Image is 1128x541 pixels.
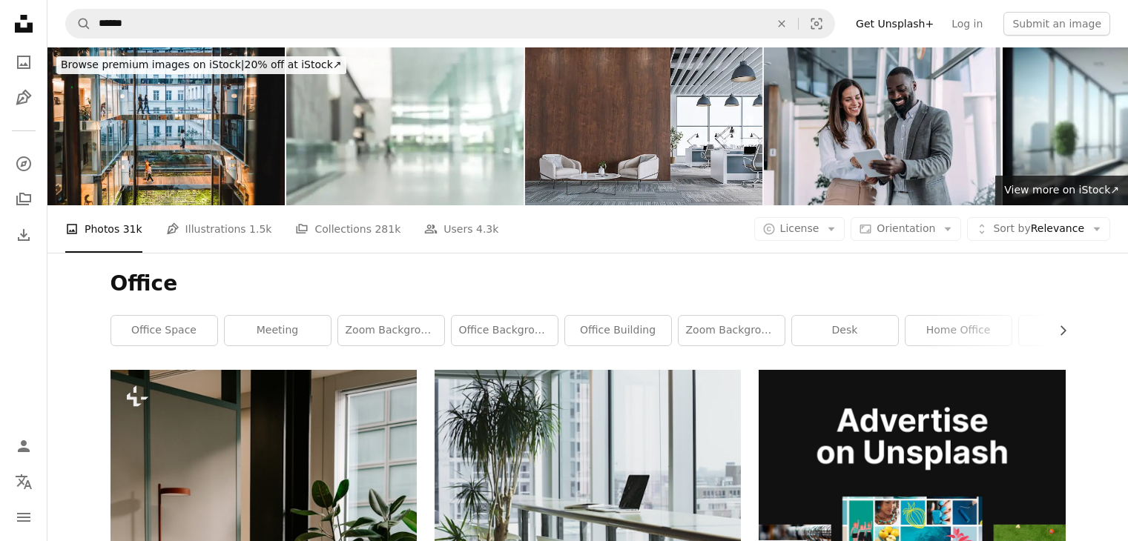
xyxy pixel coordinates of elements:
span: Sort by [993,222,1030,234]
button: Search Unsplash [66,10,91,38]
a: Log in / Sign up [9,431,39,461]
a: turned off laptop computer on top of brown wooden table [435,465,741,478]
button: Clear [765,10,798,38]
form: Find visuals sitewide [65,9,835,39]
button: Submit an image [1003,12,1110,36]
a: View more on iStock↗ [995,176,1128,205]
a: desk [792,316,898,345]
a: Collections 281k [295,205,400,253]
a: Log in [943,12,992,36]
button: Orientation [851,217,961,241]
h1: Office [111,270,1066,297]
a: zoom background [338,316,444,345]
button: scroll list to the right [1049,316,1066,345]
a: office space [111,316,217,345]
a: Collections [9,185,39,214]
span: License [780,222,819,234]
a: office building [565,316,671,345]
button: Menu [9,502,39,532]
span: 20% off at iStock ↗ [61,59,342,70]
img: Making decision on the move. [764,47,1001,205]
a: Download History [9,220,39,250]
a: Browse premium images on iStock|20% off at iStock↗ [47,47,355,83]
button: License [754,217,845,241]
button: Visual search [799,10,834,38]
a: Users 4.3k [424,205,498,253]
a: Illustrations [9,83,39,113]
a: home office [906,316,1012,345]
img: Modern Office Interior with Dark Wood Wall and Lounge Area with decoration [525,47,762,205]
a: business [1019,316,1125,345]
a: Illustrations 1.5k [166,205,272,253]
a: zoom background office [679,316,785,345]
span: 1.5k [249,221,271,237]
span: Orientation [877,222,935,234]
button: Language [9,467,39,497]
img: Diverse Professionals in Contemporary Office Environment [47,47,285,205]
a: Explore [9,149,39,179]
a: meeting [225,316,331,345]
img: Blurred business office building lobby or hotel blur background interior view toward reception ha... [286,47,524,205]
span: Relevance [993,222,1084,236]
a: office background [452,316,558,345]
span: 4.3k [476,221,498,237]
span: Browse premium images on iStock | [61,59,244,70]
span: View more on iStock ↗ [1004,184,1119,196]
a: Photos [9,47,39,77]
button: Sort byRelevance [967,217,1110,241]
span: 281k [375,221,400,237]
a: Get Unsplash+ [847,12,943,36]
